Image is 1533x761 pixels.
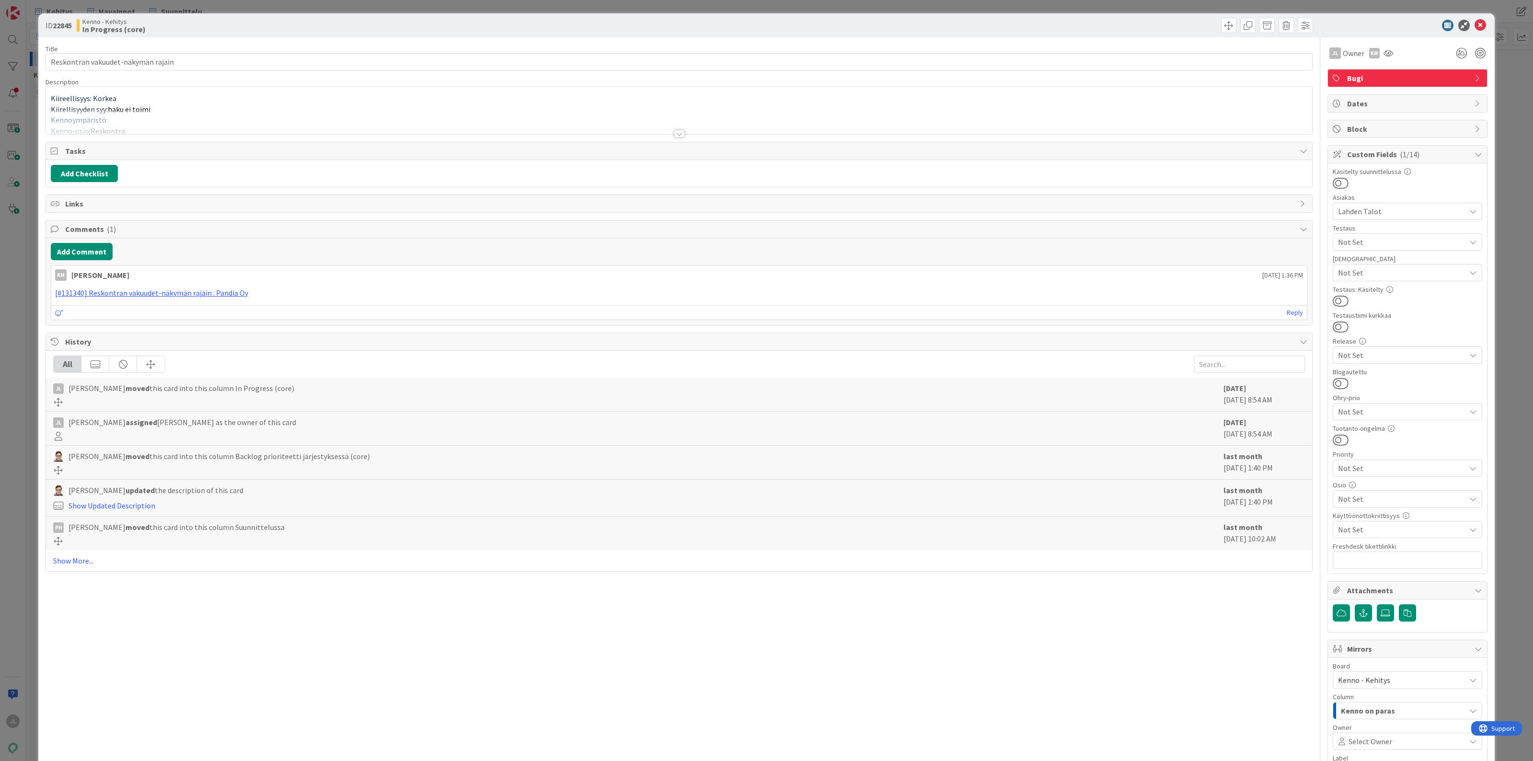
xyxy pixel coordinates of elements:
div: Freshdesk tikettilinkki [1333,543,1482,550]
span: Attachments [1347,585,1470,596]
span: [DATE] 1:36 PM [1262,270,1303,280]
input: type card name here... [46,53,1313,70]
div: Testaus: Käsitelty [1333,286,1482,293]
b: [DATE] [1224,383,1246,393]
b: [DATE] [1224,417,1246,427]
div: JL [1329,47,1341,59]
span: [PERSON_NAME] the description of this card [69,484,243,496]
span: Bugi [1347,72,1470,84]
span: Kenno - Kehitys [82,18,146,25]
span: Not Set [1338,349,1465,361]
b: last month [1224,485,1262,495]
span: ( 1/14 ) [1400,150,1419,159]
span: Links [65,198,1295,209]
b: assigned [126,417,157,427]
div: [DATE] 8:54 AM [1224,416,1305,440]
div: Käsitelty suunnittelussa [1333,168,1482,175]
div: Release [1333,338,1482,345]
span: Owner [1343,47,1364,59]
div: [DEMOGRAPHIC_DATA] [1333,255,1482,262]
input: Search... [1194,356,1305,373]
span: Tasks [65,145,1295,157]
div: Testaus [1333,225,1482,231]
span: Block [1347,123,1470,135]
span: Not Set [1338,493,1465,505]
span: Not Set [1338,267,1465,278]
div: Testaustiimi kurkkaa [1333,312,1482,319]
span: Select Owner [1349,736,1392,747]
img: SM [53,451,64,462]
span: Kiirellisyyden syy: [51,104,108,114]
b: updated [126,485,155,495]
div: KM [1369,48,1380,58]
div: JL [53,383,64,394]
div: All [54,356,81,372]
span: Kiireellisyys: Korkea [51,93,116,103]
button: Add Comment [51,243,113,260]
button: Kenno on paras [1333,702,1482,719]
div: Käyttöönottokriittisyys [1333,512,1482,519]
span: Owner [1333,724,1352,731]
span: Mirrors [1347,643,1470,655]
b: 22845 [53,21,72,30]
div: Osio [1333,482,1482,488]
span: Board [1333,663,1350,669]
b: In Progress (core) [82,25,146,33]
a: [#131340] Reskontran vakuudet-näkymän rajain : Pandia Oy [55,288,248,298]
a: Show More... [53,555,1305,566]
span: Comments [65,223,1295,235]
span: Support [20,1,44,13]
span: Not Set [1338,524,1465,535]
div: [DATE] 10:02 AM [1224,521,1305,545]
b: last month [1224,451,1262,461]
span: [PERSON_NAME] this card into this column In Progress (core) [69,382,294,394]
span: [PERSON_NAME] this card into this column Suunnittelussa [69,521,285,533]
div: Asiakas [1333,194,1482,201]
div: [PERSON_NAME] [71,269,129,281]
div: Tuotanto-ongelma [1333,425,1482,432]
div: Ohry-prio [1333,394,1482,401]
span: [PERSON_NAME] this card into this column Backlog prioriteetti järjestyksessä (core) [69,450,370,462]
span: Not Set [1338,236,1465,248]
span: haku ei toimi [108,104,150,114]
span: Column [1333,693,1354,700]
span: Kenno - Kehitys [1338,675,1390,685]
b: moved [126,383,149,393]
span: Description [46,78,79,86]
a: Show Updated Description [69,501,155,510]
span: Lahden Talot [1338,206,1465,217]
button: Add Checklist [51,165,118,182]
div: [DATE] 1:40 PM [1224,484,1305,511]
span: Kenno on paras [1341,704,1395,717]
div: Blogautettu [1333,369,1482,375]
b: moved [126,522,149,532]
b: last month [1224,522,1262,532]
div: [DATE] 8:54 AM [1224,382,1305,406]
a: Reply [1287,307,1303,319]
b: moved [126,451,149,461]
label: Title [46,45,58,53]
div: KM [55,269,67,281]
span: ( 1 ) [107,224,116,234]
span: Not Set [1338,461,1461,475]
img: SM [53,485,64,496]
div: PH [53,522,64,533]
span: Custom Fields [1347,149,1470,160]
span: ID [46,20,72,31]
div: [DATE] 1:40 PM [1224,450,1305,474]
span: History [65,336,1295,347]
div: JL [53,417,64,428]
span: Not Set [1338,405,1461,418]
span: [PERSON_NAME] [PERSON_NAME] as the owner of this card [69,416,296,428]
div: Priority [1333,451,1482,458]
span: Dates [1347,98,1470,109]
